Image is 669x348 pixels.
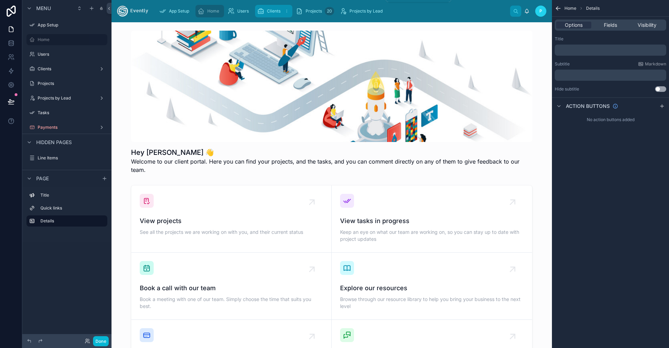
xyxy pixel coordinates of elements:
[237,8,249,14] span: Users
[294,5,336,17] a: Projects20
[26,122,107,133] a: Payments
[267,8,280,14] span: Clients
[349,8,383,14] span: Projects by Lead
[38,81,106,86] label: Projects
[36,139,72,146] span: Hidden pages
[225,5,254,17] a: Users
[36,175,49,182] span: Page
[38,52,106,57] label: Users
[157,5,194,17] a: App Setup
[338,5,387,17] a: Projects by Lead
[638,61,666,67] a: Markdown
[26,93,107,104] a: Projects by Lead
[564,6,576,11] span: Home
[555,36,563,42] label: Title
[586,6,600,11] span: Details
[604,22,617,29] span: Fields
[40,218,102,224] label: Details
[154,3,510,19] div: scrollable content
[638,22,656,29] span: Visibility
[38,66,96,72] label: Clients
[169,8,189,14] span: App Setup
[555,86,579,92] label: Hide subtitle
[195,5,224,17] a: Home
[38,110,106,116] label: Tasks
[38,155,106,161] label: Line Items
[566,103,610,110] span: Action buttons
[38,22,106,28] label: App Setup
[555,61,570,67] label: Subtitle
[38,125,96,130] label: Payments
[26,152,107,164] a: Line Items
[325,7,334,15] div: 20
[40,205,105,211] label: Quick links
[117,6,148,17] img: App logo
[552,114,669,125] div: No action buttons added
[207,8,219,14] span: Home
[306,8,322,14] span: Projects
[26,49,107,60] a: Users
[93,336,109,346] button: Done
[36,5,51,12] span: Menu
[555,70,666,81] div: scrollable content
[38,95,96,101] label: Projects by Lead
[539,8,542,14] span: P
[38,37,103,42] label: Home
[22,187,111,234] div: scrollable content
[555,45,666,56] div: scrollable content
[565,22,583,29] span: Options
[26,78,107,89] a: Projects
[26,63,107,74] a: Clients
[40,192,105,198] label: Title
[255,5,292,17] a: Clients
[645,61,666,67] span: Markdown
[26,19,107,31] a: App Setup
[26,34,107,45] a: Home
[26,107,107,118] a: Tasks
